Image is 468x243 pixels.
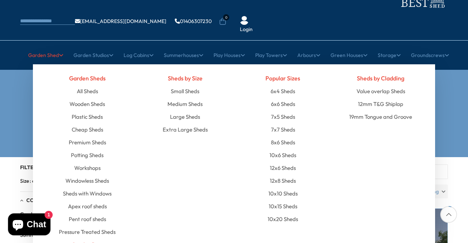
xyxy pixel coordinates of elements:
[271,85,295,98] a: 6x4 Sheds
[73,46,113,64] a: Garden Studios
[271,110,295,123] a: 7x5 Sheds
[269,149,296,162] a: 10x6 Sheds
[358,98,403,110] a: 12mm T&G Shiplap
[44,72,131,85] h4: Garden Sheds
[20,177,32,185] span: Size
[175,19,212,24] a: 01406307230
[32,178,41,184] span: 6x6
[356,85,405,98] a: Value overlap Sheds
[271,123,295,136] a: 7x7 Sheds
[20,211,53,217] span: Garden Sheds
[63,187,112,200] a: Sheds with Windows
[72,123,103,136] a: Cheap Sheds
[411,46,449,64] a: Groundscrews
[270,162,296,174] a: 12x6 Sheds
[240,26,253,33] a: Login
[142,72,229,85] h4: Sheds by Size
[331,46,367,64] a: Green Houses
[167,98,203,110] a: Medium Sheds
[164,46,203,64] a: Summerhouses
[271,98,295,110] a: 6x6 Sheds
[69,136,106,149] a: Premium Sheds
[255,46,287,64] a: Play Towers
[72,110,103,123] a: Plastic Sheds
[297,46,320,64] a: Arbours
[268,213,298,225] a: 10x20 Sheds
[349,110,412,123] a: 19mm Tongue and Groove
[6,213,53,237] inbox-online-store-chat: Shopify online store chat
[77,85,98,98] a: All Sheds
[69,98,105,110] a: Wooden Sheds
[75,19,166,24] a: [EMAIL_ADDRESS][DOMAIN_NAME]
[270,174,296,187] a: 12x8 Sheds
[171,85,199,98] a: Small Sheds
[59,225,116,238] a: Pressure Treated Sheds
[163,123,208,136] a: Extra Large Sheds
[74,162,101,174] a: Workshops
[240,16,249,25] img: User Icon
[20,164,45,171] span: Filter By
[268,187,298,200] a: 10x10 Sheds
[65,174,109,187] a: Windowless Sheds
[124,46,154,64] a: Log Cabins
[71,149,103,162] a: Potting Sheds
[239,72,327,85] h4: Popular Sizes
[378,46,401,64] a: Storage
[269,200,297,213] a: 10x15 Sheds
[271,136,295,149] a: 8x6 Sheds
[170,110,200,123] a: Large Sheds
[219,18,226,25] a: 0
[68,200,107,213] a: Apex roof sheds
[223,14,229,20] span: 0
[214,46,245,64] a: Play Houses
[69,213,106,225] a: Pent roof sheds
[337,72,424,85] h4: Sheds by Cladding
[28,46,63,64] a: Garden Shed
[20,209,59,220] button: Garden Sheds (3)
[26,197,59,204] span: Collection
